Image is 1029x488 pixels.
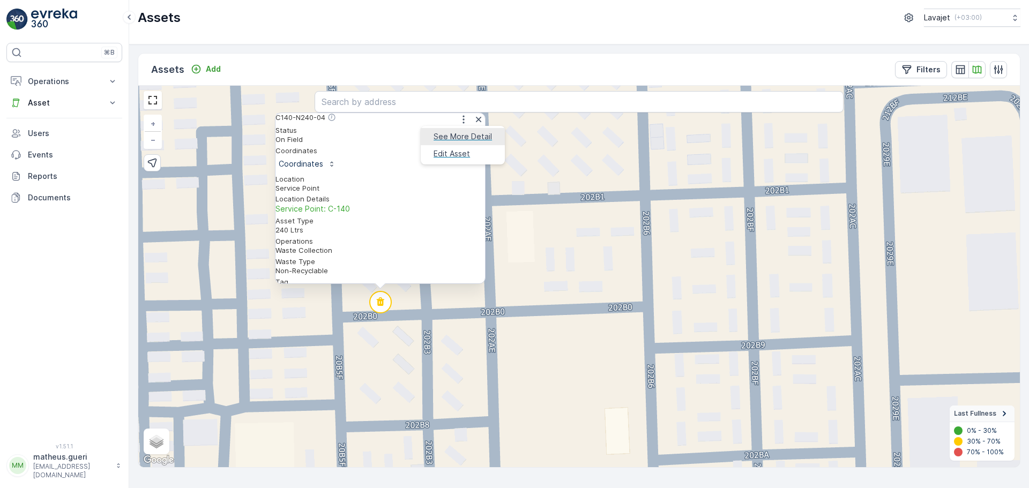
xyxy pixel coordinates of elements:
p: Events [28,149,118,160]
label: Device Type [138,379,185,388]
p: Asset Type [275,216,485,226]
span: Service Point [275,184,319,192]
label: Waste Type [138,240,183,249]
a: Layers [145,430,168,453]
span: 240 Ltrs [275,226,303,234]
span: − [151,135,156,144]
p: Documents [28,192,118,203]
label: Stakeholder Service Point [138,351,235,361]
span: Waste Collection [275,246,332,254]
label: Last Update Time [138,463,205,472]
button: Coordinates [275,155,339,172]
p: Coordinates [279,159,323,169]
label: Asset Type [138,184,181,193]
div: MM [9,457,26,474]
input: dd/mm/yyyy [138,445,575,462]
p: Add [206,64,221,74]
p: Location [275,175,485,184]
label: Last Data Time [138,435,195,444]
p: Tag [275,277,485,287]
h2: Filters [138,86,1020,100]
a: See More Detail [434,131,492,142]
p: Reports [28,171,118,182]
p: Location Details [275,194,485,204]
p: matheus.gueri [33,452,110,462]
span: v 1.51.1 [6,443,122,449]
input: dd/mm/yyyy [583,445,1020,462]
p: Status [275,126,485,135]
a: Documents [6,187,122,208]
p: Assets [138,9,181,26]
label: Operations [138,212,180,221]
a: Zoom In [145,116,161,132]
input: Search [138,278,1020,295]
label: Location [138,156,170,166]
button: MMmatheus.gueri[EMAIL_ADDRESS][DOMAIN_NAME] [6,452,122,479]
label: Last Temperature [138,324,205,333]
p: Filters [916,64,941,75]
p: ⌘B [104,48,115,57]
div: 100 [374,343,386,353]
p: Waste Type [275,257,485,266]
label: Device ID [138,407,174,416]
p: 0% - 30% [967,426,997,435]
button: Asset [6,92,122,114]
p: C140-N240-04 [275,113,325,122]
a: Reports [6,166,122,187]
label: Tag [138,268,152,277]
img: Google [141,453,176,467]
a: View Fullscreen [145,92,161,108]
span: + [151,119,155,128]
ul: Menu [421,126,505,164]
p: Operations [28,76,101,87]
a: Events [6,144,122,166]
span: Last Fullness [954,409,996,418]
label: Status [138,129,163,138]
img: logo [6,9,28,30]
button: Lavajet(+03:00) [924,9,1020,27]
p: Asset [28,97,101,108]
p: 30% - 70% [967,437,1001,446]
div: 0 [136,343,141,353]
label: Name [138,101,160,110]
p: Users [28,128,118,139]
input: Search [138,111,1020,128]
a: Users [6,123,122,144]
p: - [577,447,581,460]
a: Service Point: C-140 [275,204,485,214]
p: Operations [275,237,485,246]
p: Coordinates [275,146,485,155]
a: Open this area in Google Maps (opens a new window) [141,453,176,467]
p: Lavajet [924,12,950,23]
img: logo_light-DOdMpM7g.png [31,9,77,30]
span: Non-Recyclable [275,266,328,275]
label: Fullness Rate [138,296,189,305]
p: ( +03:00 ) [955,13,982,22]
p: Assets [151,62,184,77]
p: [EMAIL_ADDRESS][DOMAIN_NAME] [33,462,110,479]
p: On Field [275,135,485,144]
input: Search by address [315,91,844,112]
a: Edit Asset [434,148,470,159]
a: Zoom Out [145,132,161,148]
button: Add [187,63,225,76]
button: Operations [6,71,122,92]
input: Search [138,362,1020,379]
input: Search [138,417,1020,434]
summary: Last Fullness [950,406,1015,422]
p: 70% - 100% [967,448,1004,456]
div: 25 [195,308,203,318]
button: Filters [895,61,947,78]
